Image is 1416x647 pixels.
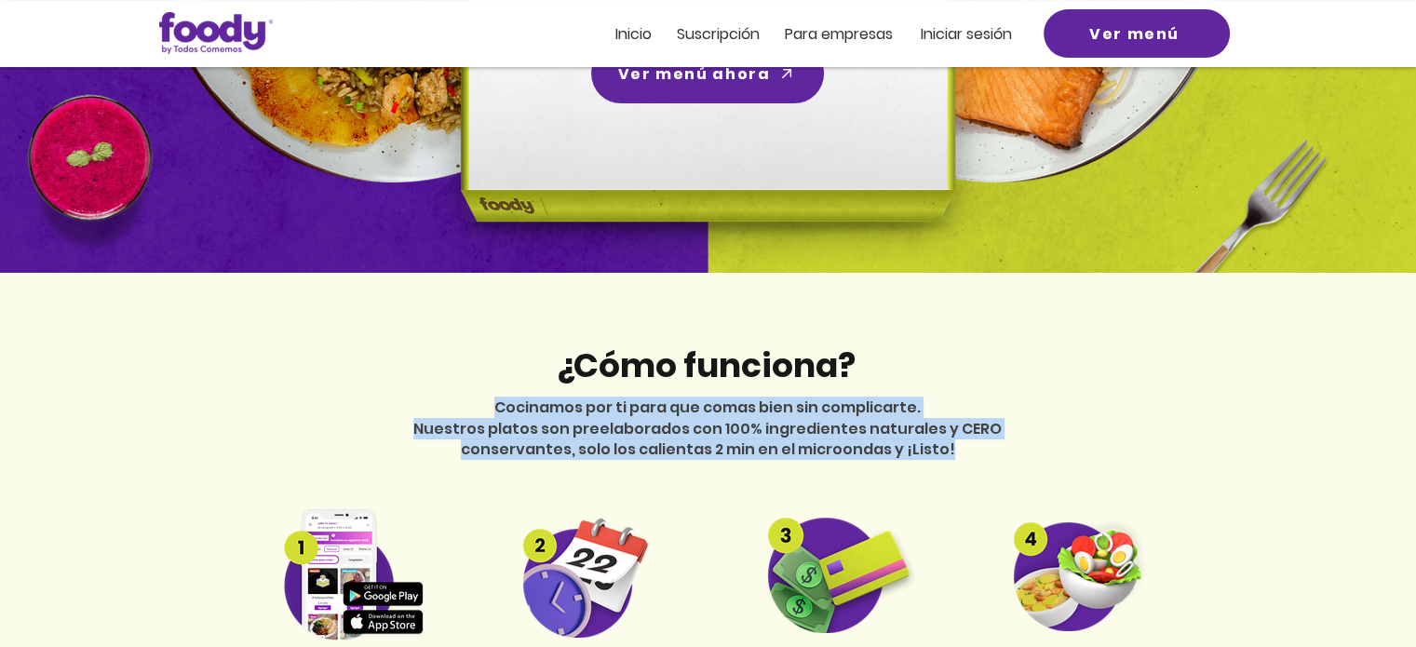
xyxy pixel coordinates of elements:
img: Logo_Foody V2.0.0 (3).png [159,12,273,54]
iframe: Messagebird Livechat Widget [1308,539,1397,628]
img: Step 1 compress.png [252,509,426,640]
a: Inicio [615,26,652,42]
a: Iniciar sesión [921,26,1012,42]
img: Step 4 compress.png [990,517,1164,631]
span: Iniciar sesión [921,23,1012,45]
span: Inicio [615,23,652,45]
span: Ver menú ahora [618,62,770,86]
span: ra empresas [802,23,893,45]
span: Nuestros platos son preelaborados con 100% ingredientes naturales y CERO conservantes, solo los c... [413,418,1002,460]
a: Suscripción [677,26,760,42]
span: Suscripción [677,23,760,45]
img: Step3 compress.png [744,516,918,633]
img: Step 2 compress.png [497,511,671,638]
a: Ver menú ahora [591,44,824,103]
span: Cocinamos por ti para que comas bien sin complicarte. [494,397,921,418]
span: ¿Cómo funciona? [556,342,856,389]
span: Ver menú [1089,22,1180,46]
span: Pa [785,23,802,45]
a: Para empresas [785,26,893,42]
a: Ver menú [1044,9,1230,58]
